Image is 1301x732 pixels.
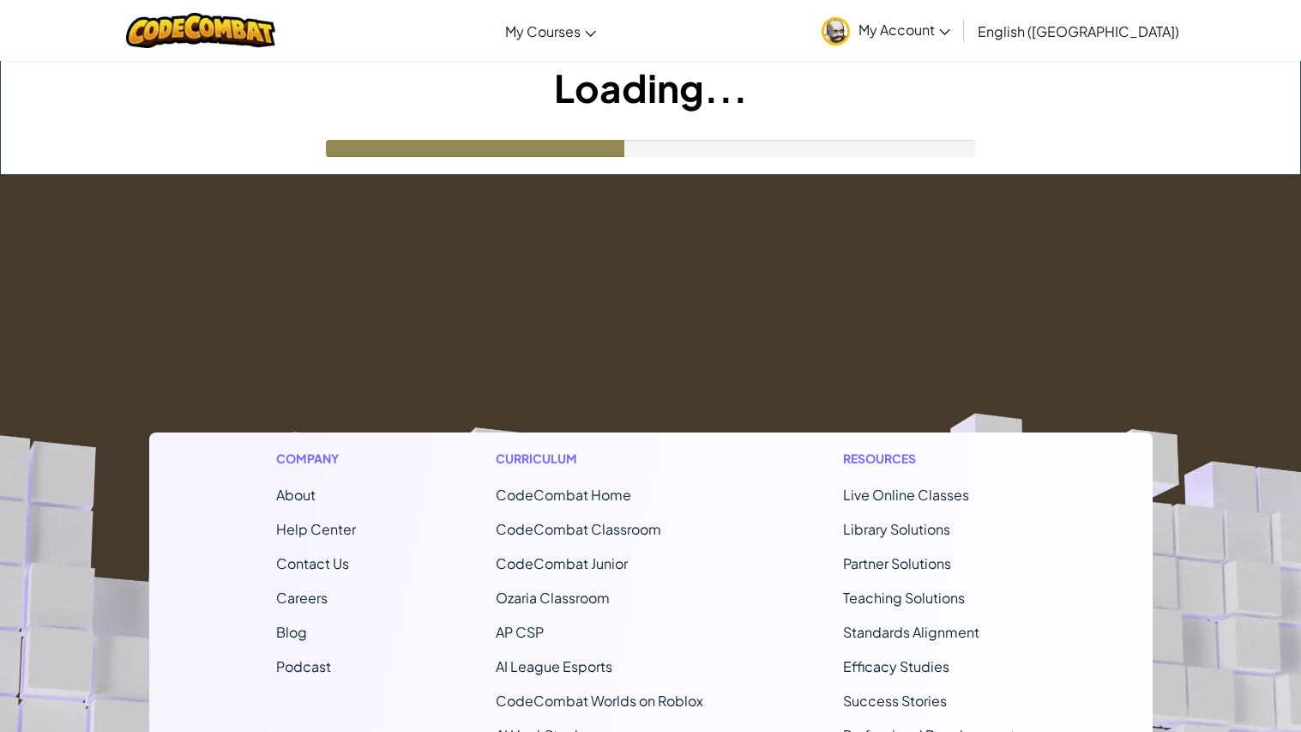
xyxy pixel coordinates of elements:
[843,623,979,641] a: Standards Alignment
[496,623,544,641] a: AP CSP
[496,450,703,468] h1: Curriculum
[1,61,1300,114] h1: Loading...
[843,589,965,607] a: Teaching Solutions
[505,22,581,40] span: My Courses
[843,520,950,538] a: Library Solutions
[496,692,703,710] a: CodeCombat Worlds on Roblox
[496,520,661,538] a: CodeCombat Classroom
[843,554,951,572] a: Partner Solutions
[276,623,307,641] a: Blog
[843,486,969,504] a: Live Online Classes
[496,589,610,607] a: Ozaria Classroom
[858,21,950,39] span: My Account
[276,450,356,468] h1: Company
[496,554,628,572] a: CodeCombat Junior
[497,8,605,54] a: My Courses
[822,17,850,45] img: avatar
[276,657,331,675] a: Podcast
[276,554,349,572] span: Contact Us
[496,486,631,504] span: CodeCombat Home
[126,13,276,48] img: CodeCombat logo
[496,657,612,675] a: AI League Esports
[843,657,949,675] a: Efficacy Studies
[276,486,316,504] a: About
[813,3,959,57] a: My Account
[969,8,1188,54] a: English ([GEOGRAPHIC_DATA])
[276,520,356,538] a: Help Center
[843,450,1026,468] h1: Resources
[843,692,947,710] a: Success Stories
[276,589,328,607] a: Careers
[978,22,1179,40] span: English ([GEOGRAPHIC_DATA])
